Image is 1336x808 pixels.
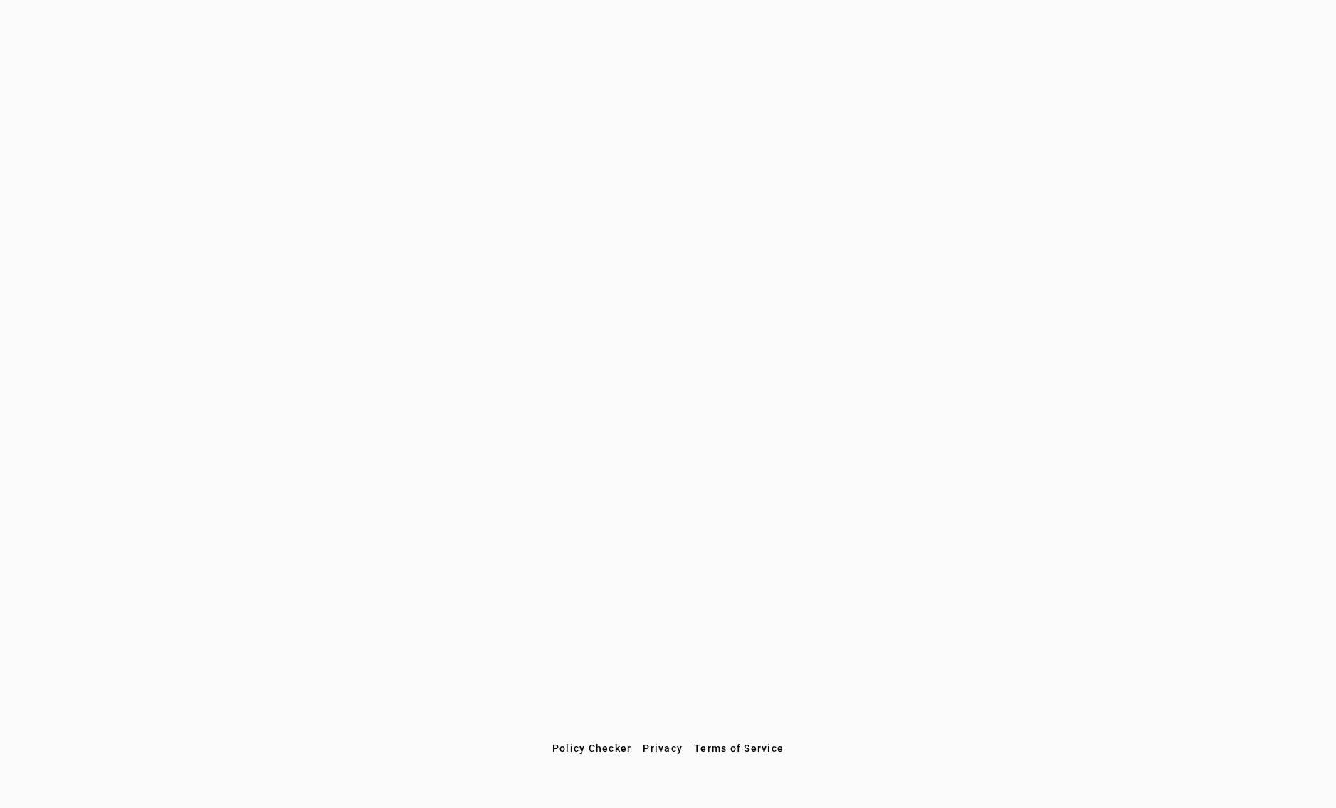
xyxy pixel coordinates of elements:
button: Privacy [637,735,688,761]
span: Policy Checker [552,743,632,754]
button: Terms of Service [688,735,789,761]
button: Policy Checker [547,735,638,761]
span: Privacy [643,743,683,754]
span: Terms of Service [694,743,784,754]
